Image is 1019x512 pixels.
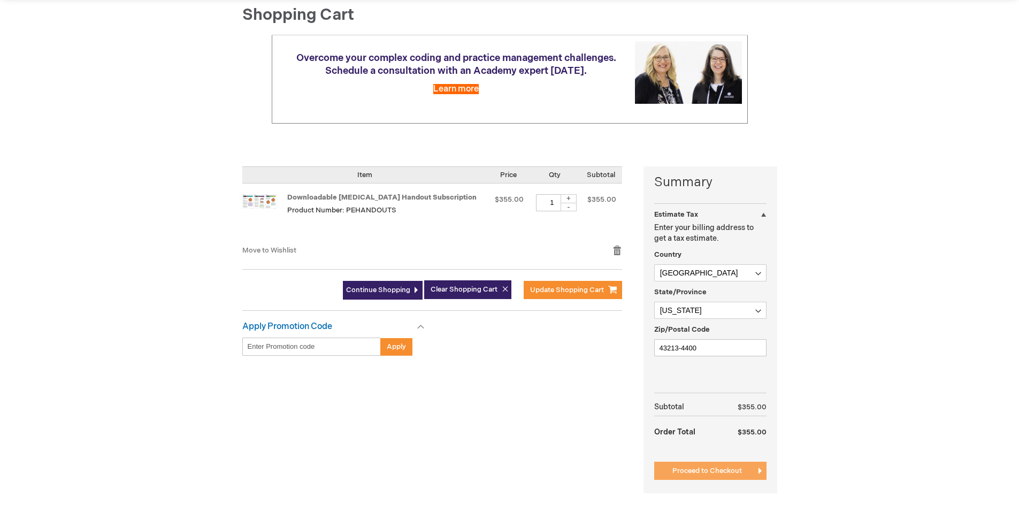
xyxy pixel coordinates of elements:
a: Move to Wishlist [242,246,296,255]
span: Item [357,171,372,179]
img: Schedule a consultation with an Academy expert today [635,41,742,104]
button: Clear Shopping Cart [424,280,511,299]
div: - [561,203,577,211]
span: Clear Shopping Cart [431,285,497,294]
span: $355.00 [495,195,524,204]
span: Country [654,250,681,259]
span: Update Shopping Cart [530,286,604,294]
strong: Apply Promotion Code [242,322,332,332]
span: $355.00 [587,195,616,204]
span: Proceed to Checkout [672,467,742,475]
input: Enter Promotion code [242,338,381,356]
strong: Order Total [654,422,695,441]
span: Qty [549,171,561,179]
th: Subtotal [654,399,717,416]
span: Overcome your complex coding and practice management challenges. Schedule a consultation with an ... [296,52,616,77]
span: Apply [387,342,406,351]
span: Product Number: PEHANDOUTS [287,206,396,215]
strong: Summary [654,173,767,192]
span: Zip/Postal Code [654,325,710,334]
button: Proceed to Checkout [654,462,767,480]
a: Continue Shopping [343,281,423,300]
span: Price [500,171,517,179]
button: Apply [380,338,412,356]
a: Downloadable Patient Education Handout Subscription [242,194,287,235]
p: Enter your billing address to get a tax estimate. [654,223,767,244]
img: Downloadable Patient Education Handout Subscription [242,194,277,209]
span: Continue Shopping [346,286,410,294]
span: State/Province [654,288,707,296]
div: + [561,194,577,203]
strong: Estimate Tax [654,210,698,219]
span: $355.00 [738,428,767,437]
a: Learn more [433,84,479,94]
span: Subtotal [587,171,615,179]
button: Update Shopping Cart [524,281,622,299]
span: $355.00 [738,403,767,411]
a: Downloadable [MEDICAL_DATA] Handout Subscription [287,193,477,202]
input: Qty [536,194,568,211]
span: Shopping Cart [242,5,354,25]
